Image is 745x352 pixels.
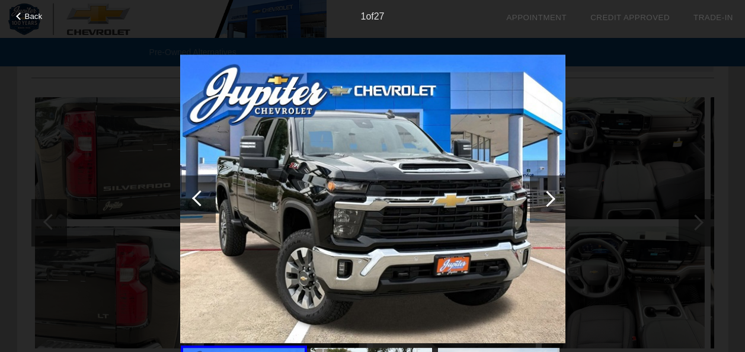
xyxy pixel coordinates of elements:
a: Appointment [506,13,567,22]
span: 1 [360,11,366,21]
a: Trade-In [693,13,733,22]
a: Credit Approved [590,13,670,22]
span: Back [25,12,43,21]
span: 27 [374,11,385,21]
img: image.aspx [180,55,565,344]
